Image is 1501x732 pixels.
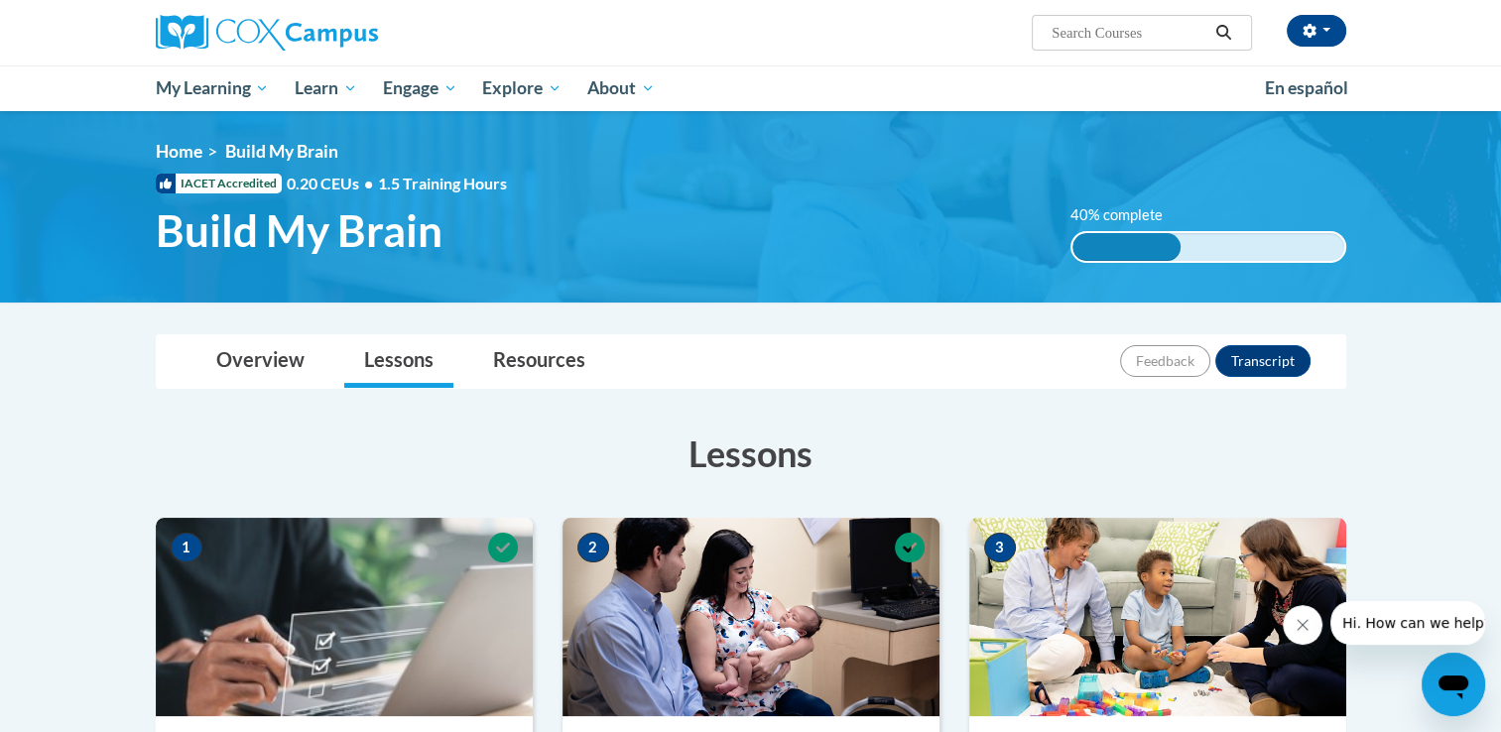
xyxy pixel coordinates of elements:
span: 2 [577,533,609,562]
a: En español [1252,67,1361,109]
a: My Learning [143,65,283,111]
button: Account Settings [1287,15,1346,47]
a: Resources [473,335,605,388]
span: About [587,76,655,100]
img: Cox Campus [156,15,378,51]
span: Build My Brain [225,141,338,162]
span: Learn [295,76,357,100]
span: En español [1265,77,1348,98]
span: 0.20 CEUs [287,173,378,194]
a: Lessons [344,335,453,388]
input: Search Courses [1050,21,1208,45]
span: IACET Accredited [156,174,282,193]
a: Cox Campus [156,15,533,51]
a: Overview [196,335,324,388]
iframe: Message from company [1330,601,1485,645]
span: My Learning [155,76,269,100]
span: Engage [383,76,457,100]
span: Hi. How can we help? [12,14,161,30]
button: Search [1208,21,1238,45]
iframe: Close message [1283,605,1322,645]
a: Explore [469,65,574,111]
span: 1.5 Training Hours [378,174,507,192]
div: Main menu [126,65,1376,111]
button: Transcript [1215,345,1311,377]
img: Course Image [156,518,533,716]
span: Explore [482,76,562,100]
span: 3 [984,533,1016,562]
button: Feedback [1120,345,1210,377]
img: Course Image [969,518,1346,716]
img: Course Image [563,518,939,716]
label: 40% complete [1070,204,1185,226]
a: Engage [370,65,470,111]
a: Home [156,141,202,162]
span: Build My Brain [156,204,442,257]
a: About [574,65,668,111]
h3: Lessons [156,428,1346,478]
span: • [364,174,373,192]
a: Learn [282,65,370,111]
iframe: Button to launch messaging window [1422,653,1485,716]
span: 1 [171,533,202,562]
div: 40% complete [1072,233,1181,261]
